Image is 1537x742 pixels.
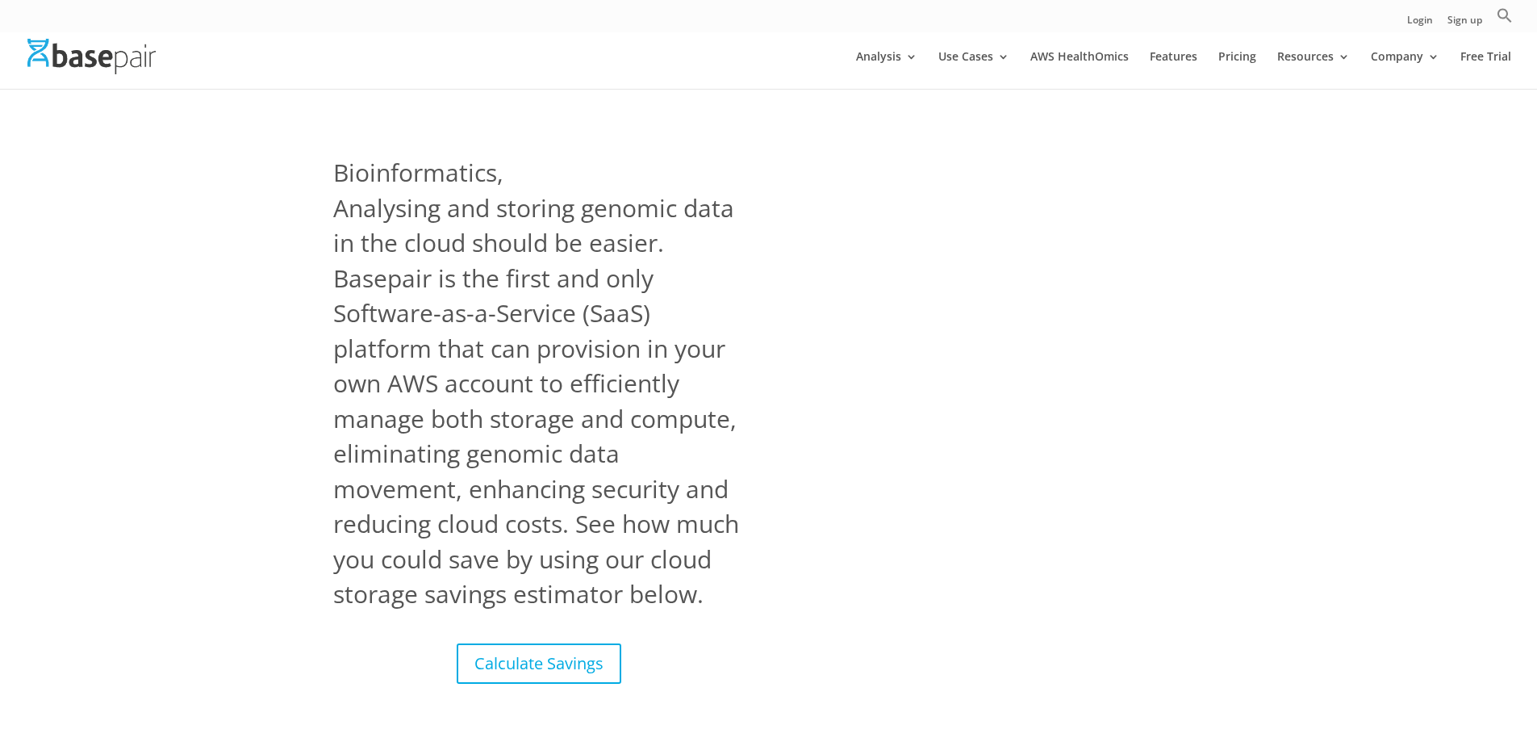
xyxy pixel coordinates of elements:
svg: Search [1497,7,1513,23]
a: Features [1150,51,1197,89]
a: Use Cases [938,51,1009,89]
a: Sign up [1447,15,1482,32]
a: AWS HealthOmics [1030,51,1129,89]
a: Company [1371,51,1439,89]
a: Analysis [856,51,917,89]
a: Pricing [1218,51,1256,89]
img: Basepair [27,39,156,73]
a: Resources [1277,51,1350,89]
a: Login [1407,15,1433,32]
span: Bioinformatics, [333,155,503,191]
a: Calculate Savings [457,643,621,684]
a: Search Icon Link [1497,7,1513,32]
iframe: Basepair - NGS Analysis Simplified [792,155,1204,557]
span: Analysing and storing genomic data in the cloud should be easier. Basepair is the first and only ... [333,191,745,612]
a: Free Trial [1460,51,1511,89]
